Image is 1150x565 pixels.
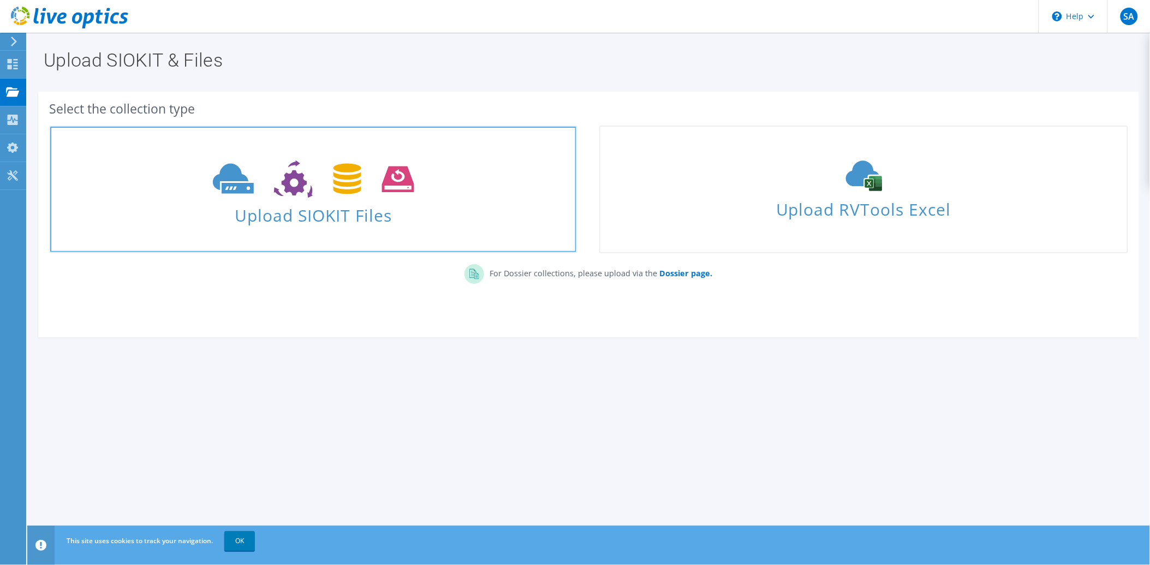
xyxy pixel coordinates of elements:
a: Upload SIOKIT Files [49,126,577,253]
a: Upload RVTools Excel [599,126,1128,253]
span: This site uses cookies to track your navigation. [67,536,213,545]
div: Select the collection type [49,103,1128,115]
p: For Dossier collections, please upload via the [484,264,712,279]
h1: Upload SIOKIT & Files [44,51,1128,69]
span: SA [1121,8,1138,25]
a: Dossier page. [657,268,712,278]
b: Dossier page. [659,268,712,278]
span: Upload SIOKIT Files [50,200,576,224]
span: Upload RVTools Excel [600,195,1127,218]
a: OK [224,531,255,551]
svg: \n [1052,11,1062,21]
